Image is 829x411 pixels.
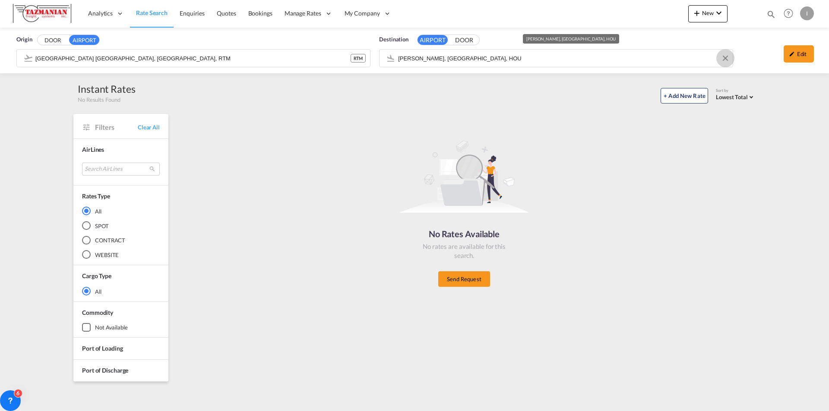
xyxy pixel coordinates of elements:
[35,52,351,65] input: Search by Airport
[398,52,728,65] input: Search by Airport
[421,228,507,240] div: No Rates Available
[95,323,128,331] div: not available
[766,9,776,22] div: icon-magnify
[345,9,380,18] span: My Company
[82,309,113,316] span: Commodity
[82,207,160,215] md-radio-button: All
[285,9,321,18] span: Manage Rates
[13,4,71,23] img: a292c8e082cb11ee87a80f50be6e15c3.JPG
[526,34,616,44] div: [PERSON_NAME], [GEOGRAPHIC_DATA], HOU
[716,88,756,94] div: Sort by
[418,35,448,45] button: AIRPORT
[82,272,111,280] div: Cargo Type
[248,9,272,17] span: Bookings
[69,35,99,45] button: AIRPORT
[789,51,795,57] md-icon: icon-pencil
[16,35,32,44] span: Origin
[661,88,708,104] button: + Add New Rate
[217,9,236,17] span: Quotes
[78,96,120,104] span: No Results Found
[82,287,160,295] md-radio-button: All
[82,367,128,374] span: Port of Discharge
[781,6,800,22] div: Help
[82,221,160,230] md-radio-button: SPOT
[716,91,756,101] md-select: Select: Lowest Total
[82,236,160,245] md-radio-button: CONTRACT
[17,50,370,67] md-input-container: Rotterdam The Hague, Rotterdam, RTM
[766,9,776,19] md-icon: icon-magnify
[784,45,814,63] div: icon-pencilEdit
[692,9,724,16] span: New
[719,52,732,65] button: Clear Input
[180,9,205,17] span: Enquiries
[95,122,138,132] span: Filters
[82,192,110,201] div: Rates Type
[399,140,529,213] img: norateimg.svg
[449,35,479,45] button: DOOR
[78,82,136,96] div: Instant Rates
[688,5,728,22] button: icon-plus 400-fgNewicon-chevron-down
[716,94,748,100] span: Lowest Total
[351,54,366,63] div: RTM
[438,271,490,287] button: Send Request
[379,35,408,44] span: Destination
[380,50,733,67] md-input-container: William P Hobby, Houston, HOU
[781,6,796,21] span: Help
[800,6,814,20] div: I
[82,345,123,352] span: Port of Loading
[714,8,724,18] md-icon: icon-chevron-down
[82,251,160,259] md-radio-button: WEBSITE
[88,9,113,18] span: Analytics
[82,146,104,153] span: AirLines
[136,9,168,16] span: Rate Search
[138,123,160,131] span: Clear All
[421,242,507,260] div: No rates are available for this search.
[692,8,702,18] md-icon: icon-plus 400-fg
[38,35,68,45] button: DOOR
